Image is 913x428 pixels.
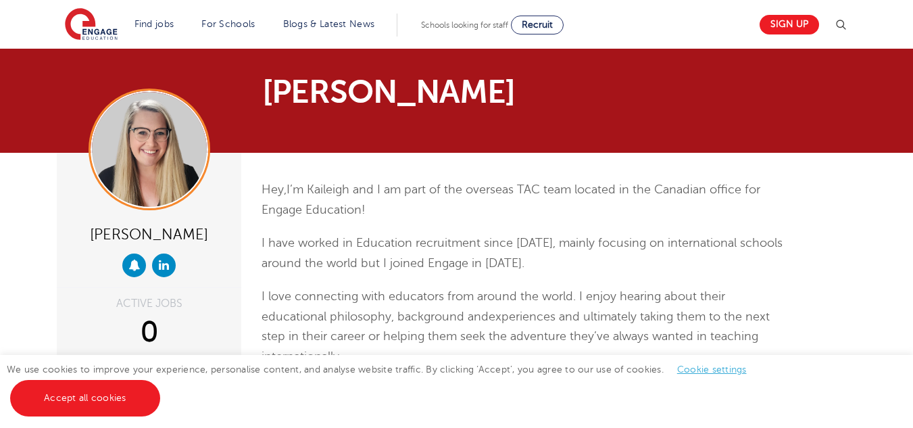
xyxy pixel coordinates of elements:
div: ACTIVE JOBS [67,298,231,309]
span: We use cookies to improve your experience, personalise content, and analyse website traffic. By c... [7,364,760,403]
span: Schools looking for staff [421,20,508,30]
a: Cookie settings [677,364,747,375]
img: Engage Education [65,8,118,42]
a: Blogs & Latest News [283,19,375,29]
div: [PERSON_NAME] [67,220,231,247]
span: I have worked in Education recruitment since [DATE], mainly focusing on international schools aro... [262,236,783,270]
a: For Schools [201,19,255,29]
span: Hey, [262,183,287,196]
span: experiences and ultimately taking them to the next step in their career or helping them seek the ... [262,310,770,363]
a: Sign up [760,15,819,34]
a: Recruit [511,16,564,34]
a: Accept all cookies [10,380,160,417]
span: I love connecting with educators from around the world. I enjoy hearing about their educational p... [262,289,725,323]
a: Find jobs [134,19,174,29]
h1: [PERSON_NAME] [262,76,583,108]
span: Recruit [522,20,553,30]
span: I’m Kaileigh and I am part of the overseas TAC team located in the Canadian office for Engage Edu... [262,183,760,216]
div: 0 [67,316,231,350]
